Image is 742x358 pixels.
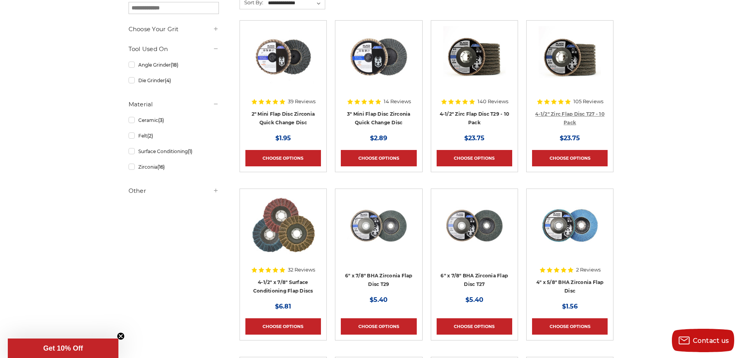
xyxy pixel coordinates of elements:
span: $23.75 [560,134,580,142]
a: Die Grinder [129,74,219,87]
a: Choose Options [245,318,321,335]
img: Scotch brite flap discs [251,194,315,257]
span: Get 10% Off [43,344,83,352]
span: 2 Reviews [576,267,601,272]
a: Black Hawk 6 inch T29 coarse flap discs, 36 grit for efficient material removal [341,194,416,270]
span: $2.89 [370,134,387,142]
a: Coarse 36 grit BHA Zirconia flap disc, 6-inch, flat T27 for aggressive material removal [437,194,512,270]
a: 4-1/2" Zirc Flap Disc T29 - 10 Pack [440,111,509,126]
span: $1.56 [562,303,578,310]
span: $5.40 [370,296,388,303]
h5: Choose Your Grit [129,25,219,34]
h5: Tool Used On [129,44,219,54]
span: $1.95 [275,134,291,142]
span: 32 Reviews [288,267,315,272]
a: Choose Options [245,150,321,166]
img: 4-inch BHA Zirconia flap disc with 40 grit designed for aggressive metal sanding and grinding [539,194,601,257]
a: Black Hawk Abrasives 2-inch Zirconia Flap Disc with 60 Grit Zirconia for Smooth Finishing [245,26,321,102]
a: Choose Options [532,150,608,166]
a: Zirconia [129,160,219,174]
a: 4-1/2" x 7/8" Surface Conditioning Flap Discs [253,279,313,294]
span: 14 Reviews [384,99,411,104]
span: $23.75 [464,134,485,142]
a: 4" x 5/8" BHA Zirconia Flap Disc [536,279,604,294]
img: 4.5" Black Hawk Zirconia Flap Disc 10 Pack [443,26,506,88]
span: Contact us [693,337,729,344]
a: 4-1/2" Zirc Flap Disc T27 - 10 Pack [535,111,605,126]
a: Choose Options [341,318,416,335]
a: Ceramic [129,113,219,127]
a: Choose Options [341,150,416,166]
a: 6" x 7/8" BHA Zirconia Flap Disc T27 [441,273,508,287]
a: 4.5" Black Hawk Zirconia Flap Disc 10 Pack [437,26,512,102]
span: (18) [171,62,178,68]
a: BHA 3" Quick Change 60 Grit Flap Disc for Fine Grinding and Finishing [341,26,416,102]
a: Surface Conditioning [129,145,219,158]
span: (1) [188,148,192,154]
img: Black Hawk 6 inch T29 coarse flap discs, 36 grit for efficient material removal [347,194,410,257]
div: Get 10% OffClose teaser [8,339,118,358]
button: Contact us [672,329,734,352]
a: 4-inch BHA Zirconia flap disc with 40 grit designed for aggressive metal sanding and grinding [532,194,608,270]
span: 140 Reviews [478,99,508,104]
img: BHA 3" Quick Change 60 Grit Flap Disc for Fine Grinding and Finishing [347,26,410,88]
a: Choose Options [532,318,608,335]
a: Felt [129,129,219,143]
span: (2) [147,133,153,139]
h5: Material [129,100,219,109]
span: (4) [165,78,171,83]
span: $6.81 [275,303,291,310]
a: Choose Options [437,150,512,166]
a: 6" x 7/8" BHA Zirconia Flap Disc T29 [345,273,412,287]
span: 105 Reviews [573,99,603,104]
a: Choose Options [437,318,512,335]
span: (16) [157,164,165,170]
a: Scotch brite flap discs [245,194,321,270]
button: Close teaser [117,332,125,340]
a: Black Hawk 4-1/2" x 7/8" Flap Disc Type 27 - 10 Pack [532,26,608,102]
img: Coarse 36 grit BHA Zirconia flap disc, 6-inch, flat T27 for aggressive material removal [443,194,506,257]
img: Black Hawk 4-1/2" x 7/8" Flap Disc Type 27 - 10 Pack [539,26,601,88]
a: 3" Mini Flap Disc Zirconia Quick Change Disc [347,111,411,126]
span: (3) [158,117,164,123]
h5: Other [129,186,219,196]
span: $5.40 [465,296,483,303]
img: Black Hawk Abrasives 2-inch Zirconia Flap Disc with 60 Grit Zirconia for Smooth Finishing [252,26,314,88]
span: 39 Reviews [288,99,315,104]
a: 2" Mini Flap Disc Zirconia Quick Change Disc [252,111,315,126]
a: Angle Grinder [129,58,219,72]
